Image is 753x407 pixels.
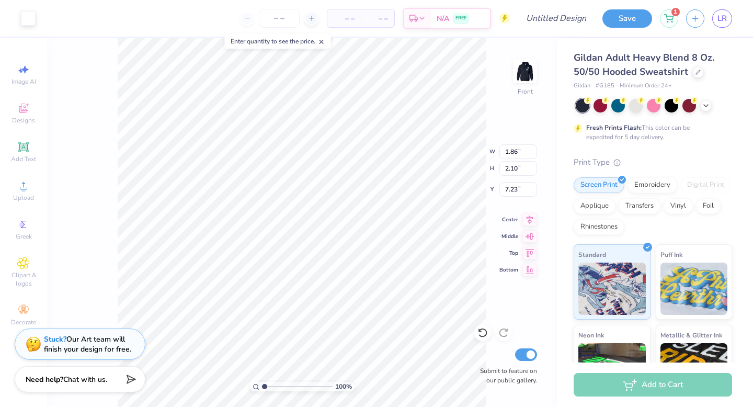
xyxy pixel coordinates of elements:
span: FREE [455,15,466,22]
div: Embroidery [627,177,677,193]
span: – – [334,13,355,24]
span: – – [367,13,388,24]
span: Gildan [574,82,590,91]
input: Untitled Design [518,8,595,29]
input: – – [259,9,300,28]
div: Front [518,87,533,96]
div: Transfers [619,198,660,214]
div: Enter quantity to see the price. [225,34,331,49]
span: Standard [578,249,606,260]
div: Rhinestones [574,219,624,235]
img: Neon Ink [578,343,646,395]
span: Gildan Adult Heavy Blend 8 Oz. 50/50 Hooded Sweatshirt [574,51,714,78]
span: Middle [499,233,518,240]
span: Clipart & logos [5,271,42,288]
span: Designs [12,116,35,125]
span: Upload [13,194,34,202]
div: Print Type [574,156,732,168]
span: Image AI [12,77,36,86]
span: # G185 [596,82,614,91]
div: Digital Print [680,177,731,193]
span: Greek [16,232,32,241]
span: Chat with us. [63,375,107,385]
span: Center [499,216,518,223]
span: Neon Ink [578,330,604,341]
img: Puff Ink [660,263,728,315]
strong: Stuck? [44,334,66,344]
img: Metallic & Glitter Ink [660,343,728,395]
span: Decorate [11,318,36,326]
div: Our Art team will finish your design for free. [44,334,131,354]
span: Add Text [11,155,36,163]
span: 1 [671,8,680,16]
div: Vinyl [664,198,693,214]
div: Screen Print [574,177,624,193]
span: 100 % [335,382,352,391]
button: Save [602,9,652,28]
span: LR [717,13,727,25]
span: N/A [437,13,449,24]
span: Minimum Order: 24 + [620,82,672,91]
div: Foil [696,198,721,214]
img: Standard [578,263,646,315]
span: Top [499,250,518,257]
div: This color can be expedited for 5 day delivery. [586,123,715,142]
span: Bottom [499,266,518,274]
span: Metallic & Glitter Ink [660,330,722,341]
strong: Need help? [26,375,63,385]
a: LR [712,9,732,28]
label: Submit to feature on our public gallery. [474,366,537,385]
span: Puff Ink [660,249,682,260]
strong: Fresh Prints Flash: [586,123,642,132]
div: Applique [574,198,615,214]
img: Front [515,61,535,82]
